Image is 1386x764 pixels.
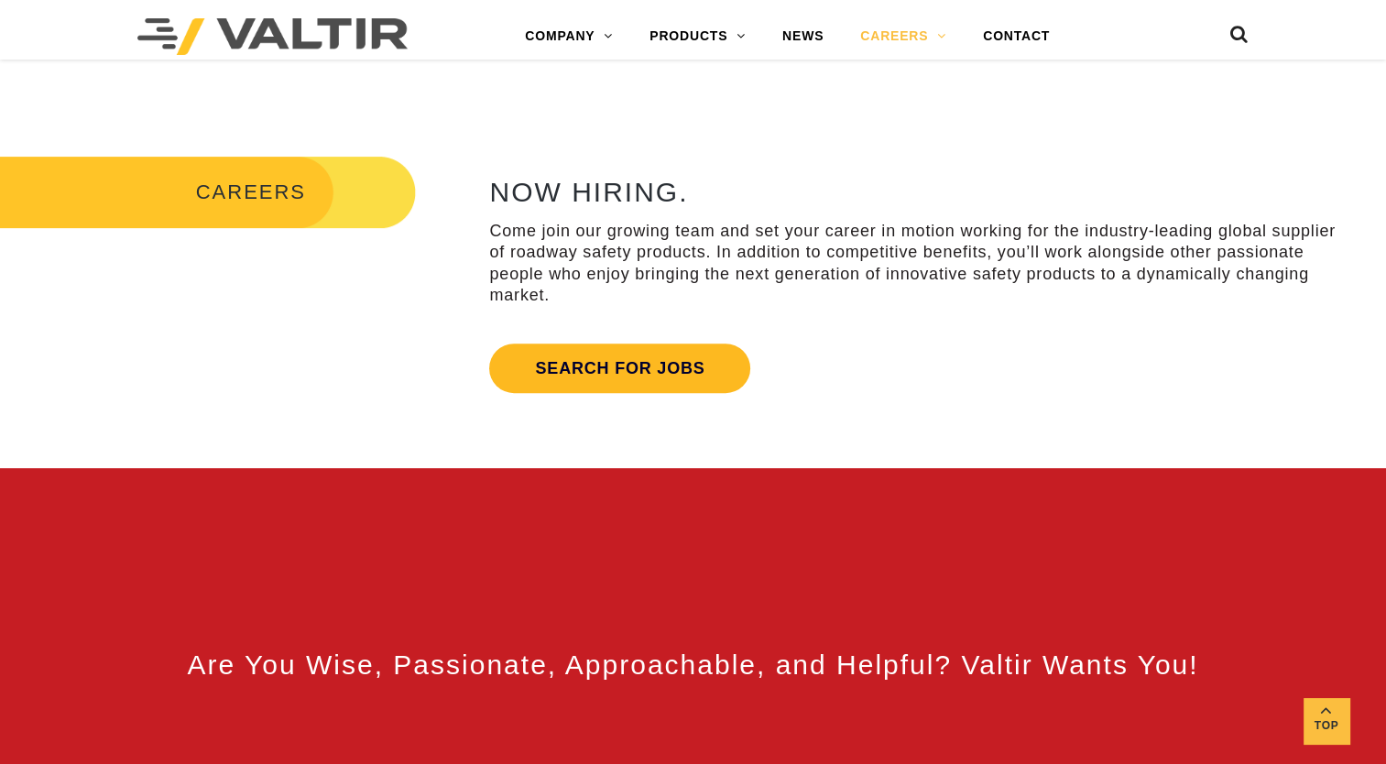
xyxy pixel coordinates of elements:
[965,18,1068,55] a: CONTACT
[507,18,631,55] a: COMPANY
[489,344,750,393] a: Search for jobs
[489,221,1337,307] p: Come join our growing team and set your career in motion working for the industry-leading global ...
[188,649,1199,680] span: Are You Wise, Passionate, Approachable, and Helpful? Valtir Wants You!
[1304,698,1349,744] a: Top
[631,18,764,55] a: PRODUCTS
[137,18,408,55] img: Valtir
[1304,716,1349,737] span: Top
[764,18,842,55] a: NEWS
[842,18,965,55] a: CAREERS
[489,177,1337,207] h2: NOW HIRING.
